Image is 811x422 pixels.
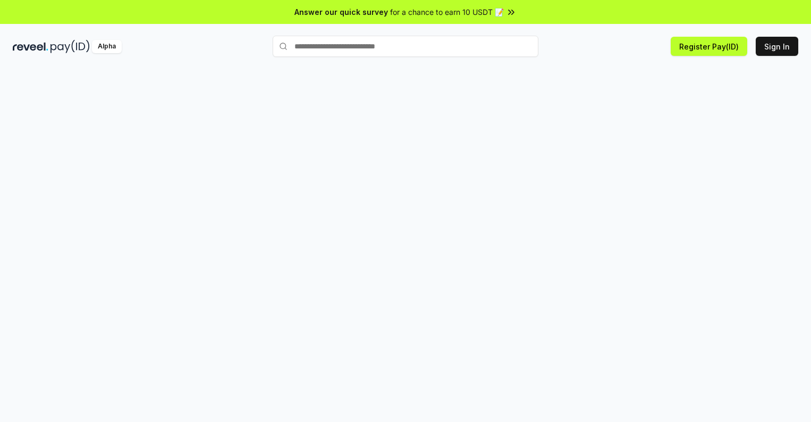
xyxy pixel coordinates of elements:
[671,37,747,56] button: Register Pay(ID)
[294,6,388,18] span: Answer our quick survey
[92,40,122,53] div: Alpha
[50,40,90,53] img: pay_id
[390,6,504,18] span: for a chance to earn 10 USDT 📝
[756,37,798,56] button: Sign In
[13,40,48,53] img: reveel_dark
